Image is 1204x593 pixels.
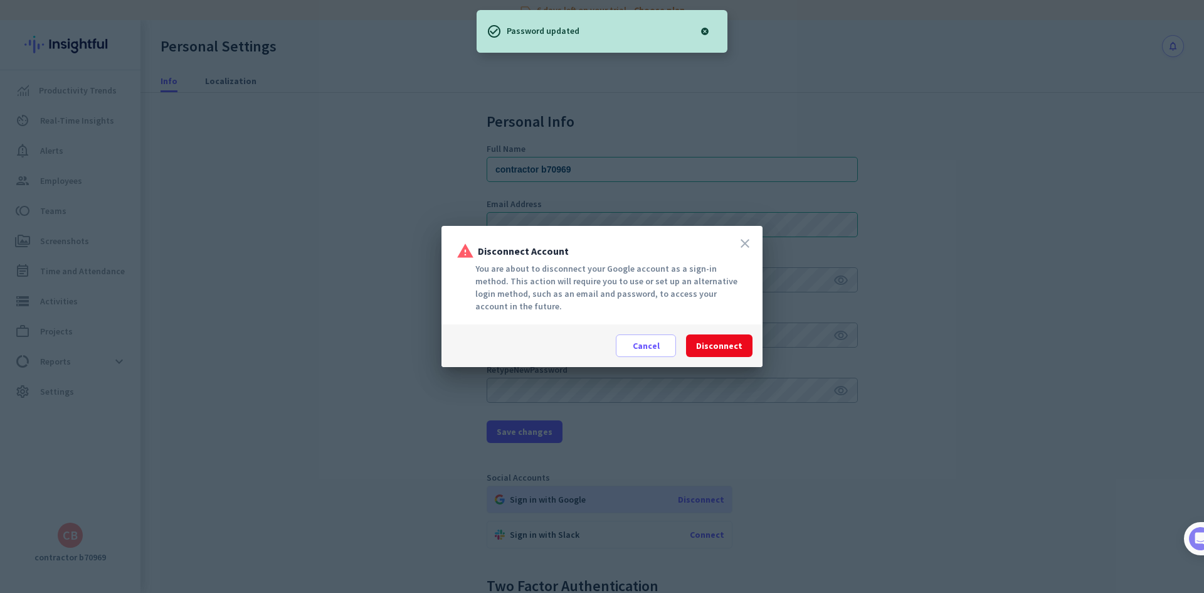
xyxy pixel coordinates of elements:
[737,236,752,251] i: close
[686,334,752,357] button: Disconnect
[507,24,579,36] p: Password updated
[616,334,676,357] button: Cancel
[457,262,747,313] div: You are about to disconnect your Google account as a sign-in method. This action will require you...
[457,242,474,260] i: warning
[478,246,569,256] span: Disconnect Account
[633,339,660,352] span: Cancel
[696,339,742,352] span: Disconnect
